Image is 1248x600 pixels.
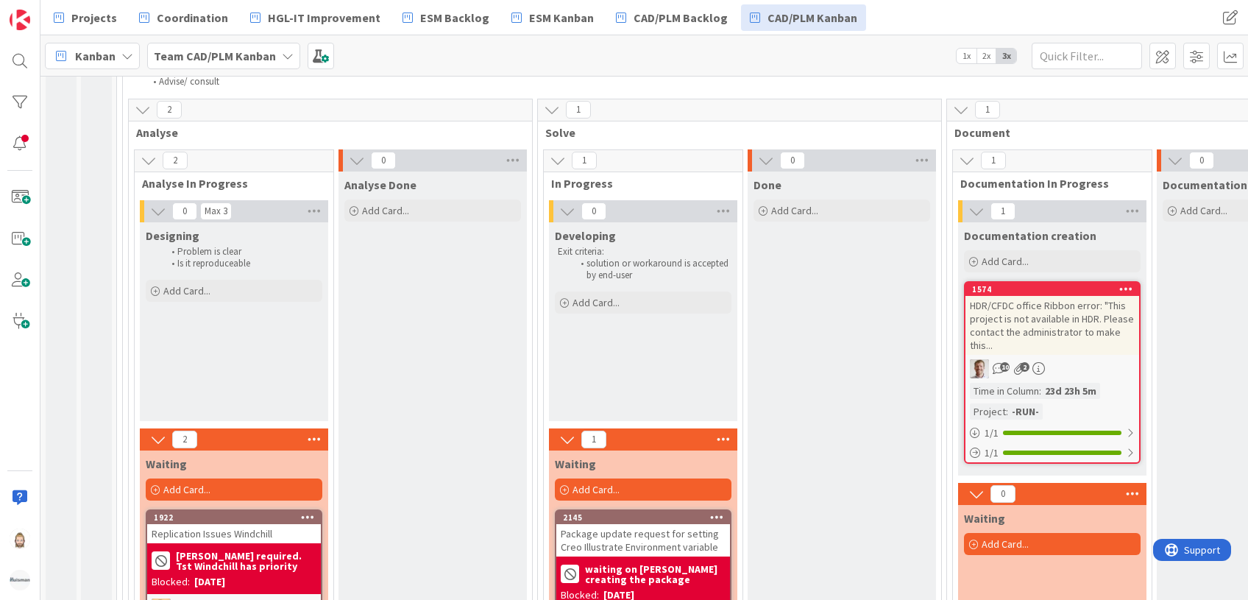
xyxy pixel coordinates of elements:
[130,4,237,31] a: Coordination
[970,383,1039,399] div: Time in Column
[964,228,1096,243] span: Documentation creation
[556,511,730,524] div: 2145
[741,4,866,31] a: CAD/PLM Kanban
[344,177,416,192] span: Analyse Done
[634,9,728,27] span: CAD/PLM Backlog
[555,456,596,471] span: Waiting
[981,152,1006,169] span: 1
[572,152,597,169] span: 1
[163,246,320,258] li: Problem is clear
[529,9,594,27] span: ESM Kanban
[31,2,67,20] span: Support
[172,431,197,448] span: 2
[1180,204,1227,217] span: Add Card...
[1039,383,1041,399] span: :
[394,4,498,31] a: ESM Backlog
[154,49,276,63] b: Team CAD/PLM Kanban
[1000,362,1010,372] span: 10
[551,176,724,191] span: In Progress
[566,101,591,119] span: 1
[767,9,857,27] span: CAD/PLM Kanban
[147,511,321,543] div: 1922Replication Issues Windchill
[970,359,989,378] img: BO
[780,152,805,169] span: 0
[163,258,320,269] li: Is it reproduceable
[157,9,228,27] span: Coordination
[172,202,197,220] span: 0
[163,284,210,297] span: Add Card...
[1041,383,1100,399] div: 23d 23h 5m
[75,47,116,65] span: Kanban
[982,255,1029,268] span: Add Card...
[996,49,1016,63] span: 3x
[420,9,489,27] span: ESM Backlog
[976,49,996,63] span: 2x
[985,426,999,441] span: 1 / 1
[965,296,1139,355] div: HDR/CFDC office Ribbon error: "This project is not available in HDR. Please contact the administr...
[972,284,1139,294] div: 1574
[146,456,187,471] span: Waiting
[147,511,321,524] div: 1922
[555,228,616,243] span: Developing
[146,228,199,243] span: Designing
[960,176,1133,191] span: Documentation In Progress
[572,296,620,309] span: Add Card...
[581,431,606,448] span: 1
[163,483,210,496] span: Add Card...
[572,483,620,496] span: Add Card...
[362,204,409,217] span: Add Card...
[205,208,227,215] div: Max 3
[1032,43,1142,69] input: Quick Filter...
[194,574,225,590] div: [DATE]
[176,551,316,571] b: [PERSON_NAME] required. Tst Windchill has priority
[982,537,1029,551] span: Add Card...
[241,4,389,31] a: HGL-IT Improvement
[136,125,514,140] span: Analyse
[965,283,1139,296] div: 1574
[965,283,1139,355] div: 1574HDR/CFDC office Ribbon error: "This project is not available in HDR. Please contact the admin...
[545,125,923,140] span: Solve
[45,4,126,31] a: Projects
[10,10,30,30] img: Visit kanbanzone.com
[985,445,999,461] span: 1 / 1
[563,512,730,523] div: 2145
[10,570,30,590] img: avatar
[965,444,1139,462] div: 1/1
[964,511,1005,526] span: Waiting
[754,177,781,192] span: Done
[965,424,1139,442] div: 1/1
[970,403,1006,420] div: Project
[585,564,726,585] b: waiting on [PERSON_NAME] creating the package
[607,4,737,31] a: CAD/PLM Backlog
[558,246,728,258] p: Exit criteria:
[71,9,117,27] span: Projects
[10,529,30,549] img: Rv
[371,152,396,169] span: 0
[1189,152,1214,169] span: 0
[581,202,606,220] span: 0
[957,49,976,63] span: 1x
[1020,362,1029,372] span: 2
[975,101,1000,119] span: 1
[771,204,818,217] span: Add Card...
[990,485,1015,503] span: 0
[556,524,730,557] div: Package update request for setting Creo Illustrate Environment variable
[154,512,321,523] div: 1922
[268,9,380,27] span: HGL-IT Improvement
[503,4,603,31] a: ESM Kanban
[157,101,182,119] span: 2
[1008,403,1043,420] div: -RUN-
[163,152,188,169] span: 2
[572,258,729,282] li: solution or workaround is accepted by end-user
[1006,403,1008,420] span: :
[152,574,190,590] div: Blocked:
[142,176,315,191] span: Analyse In Progress
[147,524,321,543] div: Replication Issues Windchill
[556,511,730,557] div: 2145Package update request for setting Creo Illustrate Environment variable
[990,202,1015,220] span: 1
[965,359,1139,378] div: BO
